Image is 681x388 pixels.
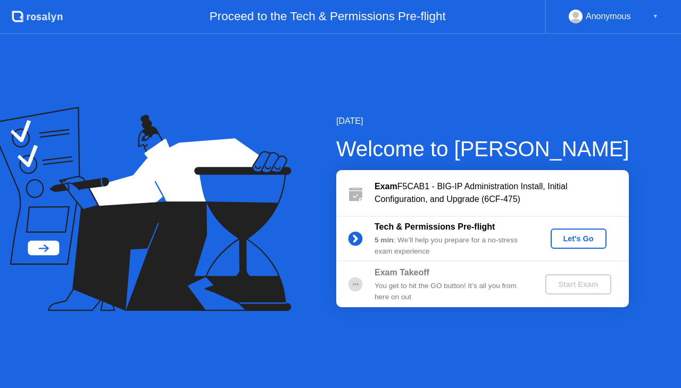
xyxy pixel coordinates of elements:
[586,10,631,23] div: Anonymous
[336,133,629,165] div: Welcome to [PERSON_NAME]
[375,180,629,206] div: F5CAB1 - BIG-IP Administration Install, Initial Configuration, and Upgrade (6CF-475)
[545,274,611,294] button: Start Exam
[375,222,495,231] b: Tech & Permissions Pre-flight
[336,115,629,128] div: [DATE]
[375,268,429,277] b: Exam Takeoff
[550,280,607,289] div: Start Exam
[375,235,528,257] div: : We’ll help you prepare for a no-stress exam experience
[375,236,394,244] b: 5 min
[551,229,607,249] button: Let's Go
[555,234,602,243] div: Let's Go
[375,182,397,191] b: Exam
[653,10,658,23] div: ▼
[375,281,528,302] div: You get to hit the GO button! It’s all you from here on out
